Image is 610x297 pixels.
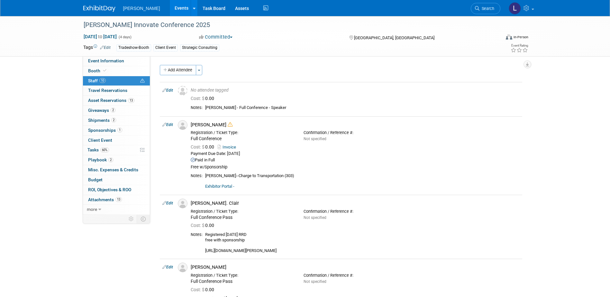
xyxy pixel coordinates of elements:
img: Associate-Profile-5.png [178,199,187,208]
span: Cost: $ [191,96,205,101]
a: ROI, Objectives & ROO [83,185,150,195]
span: 0.00 [191,223,217,228]
span: 13 [128,98,134,103]
span: Sponsorships [88,128,122,133]
span: 1 [117,128,122,132]
a: Search [471,3,500,14]
div: Client Event [153,44,178,51]
span: Travel Reservations [88,88,127,93]
span: 2 [108,157,113,162]
div: Registration / Ticket Type: [191,209,294,214]
a: Shipments2 [83,116,150,125]
div: Paid in Full [191,157,520,163]
a: Client Event [83,136,150,145]
div: Strategic Consulting [180,44,219,51]
div: Full Conference Pass [191,215,294,221]
a: Asset Reservations13 [83,96,150,105]
a: Booth [83,66,150,76]
a: Edit [100,45,111,50]
span: more [87,207,97,212]
span: Shipments [88,118,116,123]
span: Search [479,6,494,11]
span: ROI, Objectives & ROO [88,187,131,192]
div: In-Person [513,35,528,40]
button: Add Attendee [160,65,196,75]
span: 0.00 [191,96,217,101]
a: Budget [83,175,150,185]
a: Playbook2 [83,155,150,165]
span: Client Event [88,138,112,143]
div: Confirmation / Reference #: [304,273,407,278]
div: [PERSON_NAME]. Clair [191,200,520,206]
img: Unassigned-User-Icon.png [178,86,187,95]
div: [PERSON_NAME] [191,122,520,128]
a: Sponsorships1 [83,126,150,135]
span: 2 [111,118,116,122]
div: Confirmation / Reference #: [304,130,407,135]
span: Cost: $ [191,223,205,228]
span: Not specified [304,279,326,284]
span: [DATE] [DATE] [83,34,117,40]
div: Event Format [462,33,529,43]
span: Booth [88,68,108,73]
a: Tasks60% [83,145,150,155]
div: Confirmation / Reference #: [304,209,407,214]
div: Notes: [191,232,203,237]
div: Free w/Sponsorship [191,165,520,170]
div: Payment Due Date: [DATE] [191,151,520,157]
span: 0.00 [191,287,217,292]
a: Attachments13 [83,195,150,205]
span: [PERSON_NAME] [123,6,160,11]
span: Event Information [88,58,124,63]
span: Potential Scheduling Conflict -- at least one attendee is tagged in another overlapping event. [140,78,145,84]
span: Not specified [304,137,326,141]
a: more [83,205,150,214]
div: Full Conference Pass [191,279,294,284]
i: Double-book Warning! [228,122,232,127]
span: to [97,34,103,39]
div: [PERSON_NAME] [191,264,520,270]
span: Staff [88,78,106,83]
div: No attendee tagged [191,87,520,93]
span: Asset Reservations [88,98,134,103]
i: Booth reservation complete [103,69,106,72]
span: Misc. Expenses & Credits [88,167,138,172]
span: 13 [115,197,122,202]
span: Not specified [304,215,326,220]
span: 2 [111,108,115,113]
span: Playbook [88,157,113,162]
a: Travel Reservations [83,86,150,95]
img: Associate-Profile-5.png [178,120,187,130]
div: Full Conference [191,136,294,142]
div: Notes: [191,173,203,178]
span: Cost: $ [191,287,205,292]
div: [PERSON_NAME] - Full Conference - Speaker [205,105,520,111]
span: 10 [99,78,106,83]
div: Tradeshow-Booth [116,44,151,51]
button: Committed [197,34,235,40]
img: Format-Inperson.png [506,34,512,40]
span: 60% [100,148,109,152]
a: Edit [162,122,173,127]
div: [PERSON_NAME] Innovate Conference 2025 [81,19,491,31]
div: Notes: [191,105,203,110]
span: [GEOGRAPHIC_DATA], [GEOGRAPHIC_DATA] [354,35,434,40]
td: Toggle Event Tabs [137,215,150,223]
span: Tasks [87,147,109,152]
a: Invoice [218,145,239,149]
a: Edit [162,265,173,269]
a: Edit [162,88,173,93]
a: Misc. Expenses & Credits [83,165,150,175]
div: Registered [DATE] RRD free with sponsorship [URL][DOMAIN_NAME][PERSON_NAME] [205,232,520,253]
div: Registration / Ticket Type: [191,273,294,278]
img: ExhibitDay [83,5,115,12]
span: Giveaways [88,108,115,113]
span: Budget [88,177,103,182]
a: Giveaways2 [83,106,150,115]
div: [PERSON_NAME]--Charge to Transportation (303) [205,173,520,189]
a: Exhibitor Portal - [205,184,234,189]
div: Registration / Ticket Type: [191,130,294,135]
span: (4 days) [118,35,132,39]
span: Cost: $ [191,144,205,149]
a: Event Information [83,56,150,66]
